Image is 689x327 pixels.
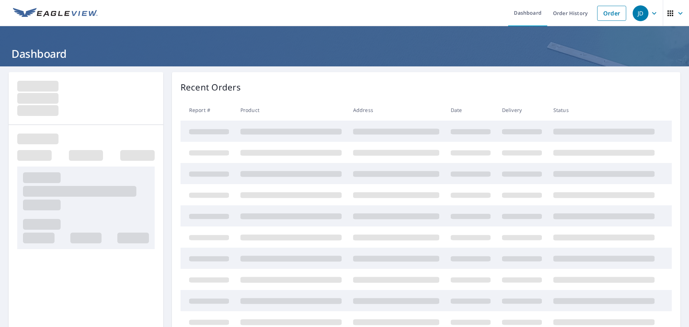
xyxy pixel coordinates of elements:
[9,46,680,61] h1: Dashboard
[181,99,235,121] th: Report #
[548,99,660,121] th: Status
[181,81,241,94] p: Recent Orders
[347,99,445,121] th: Address
[13,8,98,19] img: EV Logo
[633,5,648,21] div: JD
[445,99,496,121] th: Date
[496,99,548,121] th: Delivery
[235,99,347,121] th: Product
[597,6,626,21] a: Order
